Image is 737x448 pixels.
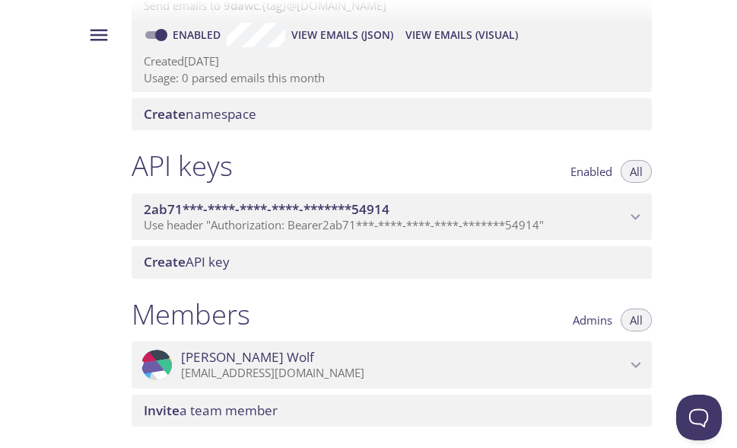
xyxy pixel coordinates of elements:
div: Create API Key [132,246,652,278]
h1: API keys [132,149,233,183]
span: API key [144,253,230,270]
span: View Emails (JSON) [291,26,393,44]
button: View Emails (JSON) [285,23,399,47]
button: Menu [79,15,119,55]
span: Invite [144,402,179,419]
span: [PERSON_NAME] Wolf [181,349,314,366]
p: Created [DATE] [144,53,640,69]
span: View Emails (Visual) [405,26,518,44]
div: Create namespace [132,98,652,130]
span: Create [144,253,186,270]
button: All [621,309,652,331]
span: Create [144,105,186,123]
span: a team member [144,402,278,419]
span: namespace [144,105,256,123]
p: [EMAIL_ADDRESS][DOMAIN_NAME] [181,366,626,381]
h1: Members [132,297,250,331]
div: Kali Wolf [132,341,652,389]
button: View Emails (Visual) [399,23,524,47]
button: Admins [564,309,621,331]
a: Enabled [170,27,227,42]
button: All [621,160,652,183]
button: Enabled [561,160,621,183]
iframe: Help Scout Beacon - Open [676,395,722,440]
p: Usage: 0 parsed emails this month [144,70,640,86]
div: Invite a team member [132,395,652,427]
